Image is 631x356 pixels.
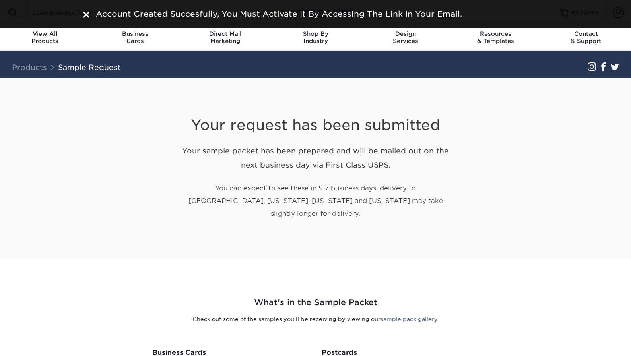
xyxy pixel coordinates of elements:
h2: What's in the Sample Packet [83,296,548,309]
div: & Templates [451,30,541,44]
p: Check out some of the samples you’ll be receiving by viewing our . [83,315,548,323]
a: Resources& Templates [451,25,541,51]
span: Design [361,30,451,37]
div: Marketing [180,30,270,44]
div: & Support [541,30,631,44]
div: Services [361,30,451,44]
span: Contact [541,30,631,37]
p: You can expect to see these in 5-7 business days, delivery to [GEOGRAPHIC_DATA], [US_STATE], [US_... [177,182,455,220]
span: Shop By [270,30,361,37]
h2: Your sample packet has been prepared and will be mailed out on the next business day via First Cl... [177,143,455,173]
a: Products [12,63,47,72]
span: Account Created Succesfully, You Must Activate It By Accessing The Link In Your Email. [96,9,462,19]
a: sample pack gallery [381,316,437,322]
div: Cards [90,30,181,44]
h1: Your request has been submitted [177,97,455,134]
a: Direct MailMarketing [180,25,270,51]
a: Shop ByIndustry [270,25,361,51]
a: Sample Request [58,63,121,72]
span: Resources [451,30,541,37]
div: Industry [270,30,361,44]
a: DesignServices [361,25,451,51]
span: Direct Mail [180,30,270,37]
a: BusinessCards [90,25,181,51]
a: Contact& Support [541,25,631,51]
span: Business [90,30,181,37]
img: close [83,12,89,18]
